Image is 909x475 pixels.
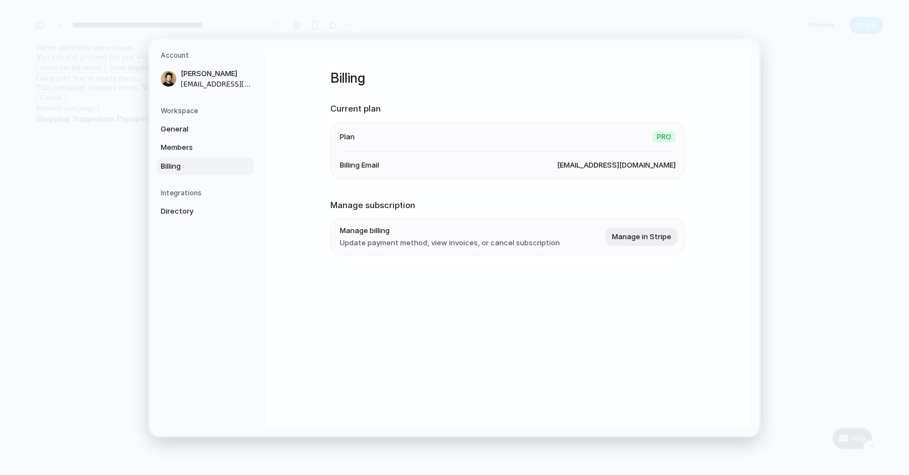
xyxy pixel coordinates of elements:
[161,160,232,171] span: Billing
[652,131,676,142] span: Pro
[4,14,891,24] div: You can still proceed but you will not be able to publish or run an A/B test on this campaign unt...
[340,225,560,236] span: Manage billing
[157,65,254,93] a: [PERSON_NAME][EMAIL_ADDRESS][DOMAIN_NAME]
[330,103,685,115] h2: Current plan
[340,159,379,170] span: Billing Email
[157,139,254,156] a: Members
[340,131,355,142] span: Plan
[4,4,106,14] span: We've identified some issues
[4,46,891,56] div: This campaign contains errors. You'll need to fix them before you can publish it.
[4,68,72,77] span: Publish campaign?
[181,79,252,89] span: [EMAIL_ADDRESS][DOMAIN_NAME]
[78,24,130,36] button: Save anyway
[161,50,254,60] h5: Account
[157,203,254,220] a: Directory
[161,206,232,217] span: Directory
[4,24,78,36] button: Show me the errors
[612,231,671,242] span: Manage in Stripe
[340,237,560,248] span: Update payment method, view invoices, or cancel subscription
[330,68,685,88] h1: Billing
[4,56,37,68] button: Cancel
[4,79,114,88] strong: Shopping Suggestions Popup
[161,142,232,153] span: Members
[843,410,885,432] a: Help
[9,26,73,34] span: Show me the errors
[557,159,676,170] span: [EMAIL_ADDRESS][DOMAIN_NAME]
[82,26,126,34] span: Save anyway
[157,157,254,175] a: Billing
[161,123,232,134] span: General
[4,36,116,46] span: Good job! You're nearly there...
[161,188,254,198] h5: Integrations
[157,120,254,138] a: General
[161,105,254,115] h5: Workspace
[605,228,678,245] button: Manage in Stripe
[181,68,252,79] span: [PERSON_NAME]
[330,199,685,211] h2: Manage subscription
[9,58,32,66] span: Cancel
